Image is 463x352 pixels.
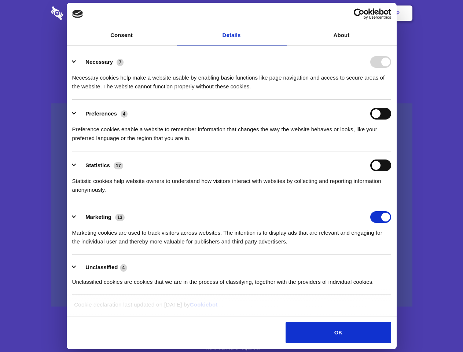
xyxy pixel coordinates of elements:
a: Pricing [215,2,247,25]
label: Necessary [85,59,113,65]
div: Marketing cookies are used to track visitors across websites. The intention is to display ads tha... [72,223,391,246]
a: About [287,25,397,45]
a: Login [332,2,364,25]
div: Preference cookies enable a website to remember information that changes the way the website beha... [72,120,391,143]
div: Necessary cookies help make a website usable by enabling basic functions like page navigation and... [72,68,391,91]
iframe: Drift Widget Chat Controller [426,315,454,343]
button: Preferences (4) [72,108,132,120]
label: Preferences [85,110,117,117]
label: Statistics [85,162,110,168]
span: 4 [121,110,128,118]
a: Wistia video thumbnail [51,103,412,307]
img: logo [72,10,83,18]
button: Unclassified (4) [72,263,132,272]
a: Consent [67,25,177,45]
a: Cookiebot [190,301,218,308]
div: Cookie declaration last updated on [DATE] by [69,300,394,315]
button: Necessary (7) [72,56,128,68]
img: logo-wordmark-white-trans-d4663122ce5f474addd5e946df7df03e33cb6a1c49d2221995e7729f52c070b2.svg [51,6,114,20]
a: Usercentrics Cookiebot - opens in a new window [327,8,391,19]
h4: Auto-redaction of sensitive data, encrypted data sharing and self-destructing private chats. Shar... [51,67,412,91]
span: 4 [120,264,127,271]
a: Contact [297,2,331,25]
span: 13 [115,214,125,221]
a: Details [177,25,287,45]
div: Unclassified cookies are cookies that we are in the process of classifying, together with the pro... [72,272,391,286]
button: Statistics (17) [72,159,128,171]
label: Marketing [85,214,111,220]
button: Marketing (13) [72,211,129,223]
h1: Eliminate Slack Data Loss. [51,33,412,59]
span: 17 [114,162,123,169]
button: OK [286,322,391,343]
span: 7 [117,59,124,66]
div: Statistic cookies help website owners to understand how visitors interact with websites by collec... [72,171,391,194]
